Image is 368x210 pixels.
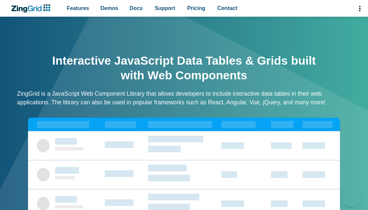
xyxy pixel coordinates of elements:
span: Demos [101,4,118,13]
span: Docs [130,4,143,13]
span: Features [67,4,89,13]
span: Contact [217,4,237,13]
iframe: Toggle Customer Support [341,187,361,207]
span: Support [155,4,175,13]
p: ZingGrid is a JavaScript Web Component Library that allows developers to include interactive data... [17,89,351,107]
span: Pricing [187,4,205,13]
a: ZingChart Logo. Click to return to the homepage [11,4,54,13]
h1: Interactive JavaScript Data Tables & Grids built with Web Components [50,53,318,83]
